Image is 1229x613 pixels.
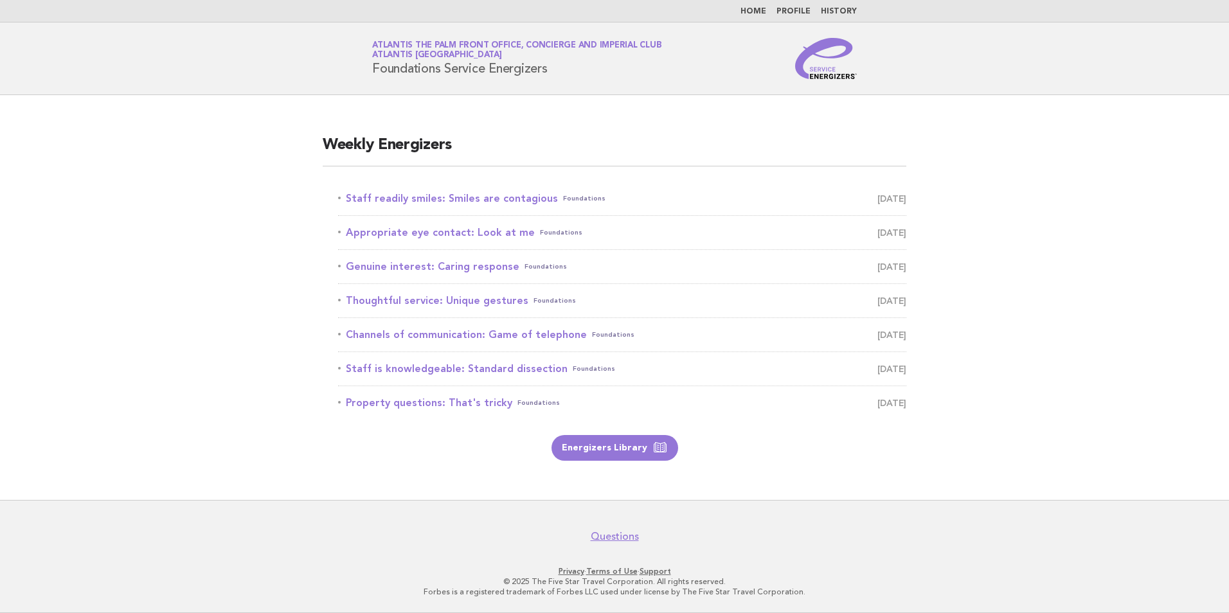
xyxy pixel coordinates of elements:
[821,8,857,15] a: History
[877,258,906,276] span: [DATE]
[338,190,906,208] a: Staff readily smiles: Smiles are contagiousFoundations [DATE]
[338,326,906,344] a: Channels of communication: Game of telephoneFoundations [DATE]
[552,435,678,461] a: Energizers Library
[740,8,766,15] a: Home
[338,394,906,412] a: Property questions: That's trickyFoundations [DATE]
[338,360,906,378] a: Staff is knowledgeable: Standard dissectionFoundations [DATE]
[877,292,906,310] span: [DATE]
[534,292,576,310] span: Foundations
[525,258,567,276] span: Foundations
[640,567,671,576] a: Support
[877,394,906,412] span: [DATE]
[586,567,638,576] a: Terms of Use
[517,394,560,412] span: Foundations
[877,190,906,208] span: [DATE]
[338,224,906,242] a: Appropriate eye contact: Look at meFoundations [DATE]
[372,42,661,75] h1: Foundations Service Energizers
[323,135,906,166] h2: Weekly Energizers
[338,258,906,276] a: Genuine interest: Caring responseFoundations [DATE]
[372,41,661,59] a: Atlantis The Palm Front Office, Concierge and Imperial ClubAtlantis [GEOGRAPHIC_DATA]
[372,51,502,60] span: Atlantis [GEOGRAPHIC_DATA]
[592,326,634,344] span: Foundations
[221,587,1008,597] p: Forbes is a registered trademark of Forbes LLC used under license by The Five Star Travel Corpora...
[573,360,615,378] span: Foundations
[559,567,584,576] a: Privacy
[877,224,906,242] span: [DATE]
[221,576,1008,587] p: © 2025 The Five Star Travel Corporation. All rights reserved.
[563,190,606,208] span: Foundations
[221,566,1008,576] p: · ·
[776,8,811,15] a: Profile
[338,292,906,310] a: Thoughtful service: Unique gesturesFoundations [DATE]
[795,38,857,79] img: Service Energizers
[877,326,906,344] span: [DATE]
[877,360,906,378] span: [DATE]
[591,530,639,543] a: Questions
[540,224,582,242] span: Foundations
